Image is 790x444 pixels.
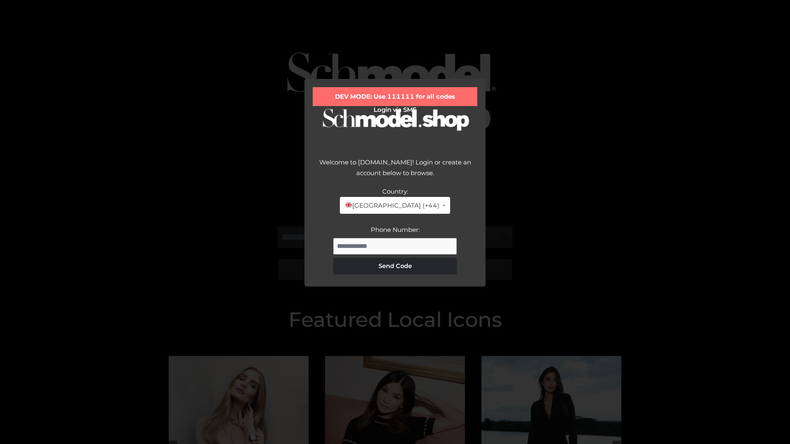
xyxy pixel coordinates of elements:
[345,200,439,211] span: [GEOGRAPHIC_DATA] (+44)
[313,87,477,106] div: DEV MODE: Use 111111 for all codes
[313,157,477,186] div: Welcome to [DOMAIN_NAME]! Login or create an account below to browse.
[333,258,457,274] button: Send Code
[382,187,408,195] label: Country:
[371,226,420,234] label: Phone Number:
[313,106,477,113] h2: Login via SMS
[346,202,352,208] img: 🇬🇧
